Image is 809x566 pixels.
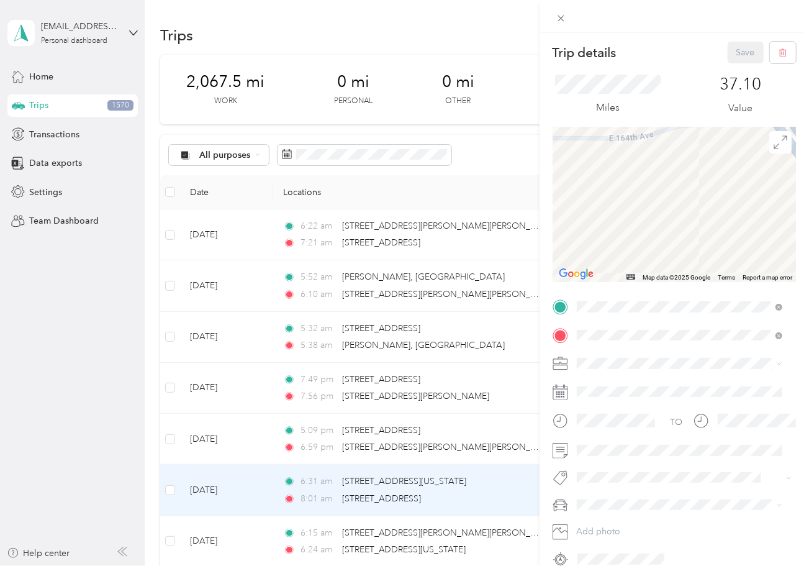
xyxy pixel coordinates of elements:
p: Trip details [553,44,617,62]
p: Miles [596,100,620,116]
a: Report a map error [743,274,792,281]
p: Value [728,101,753,116]
img: Google [556,266,597,282]
span: Map data ©2025 Google [643,274,710,281]
div: TO [670,416,682,429]
button: Keyboard shortcuts [626,274,635,280]
a: Open this area in Google Maps (opens a new window) [556,266,597,282]
iframe: Everlance-gr Chat Button Frame [739,496,809,566]
p: 37.10 [720,75,761,94]
button: Add photo [572,523,796,541]
a: Terms (opens in new tab) [718,274,735,281]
